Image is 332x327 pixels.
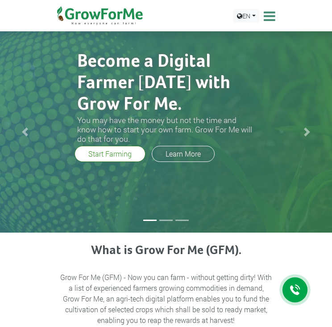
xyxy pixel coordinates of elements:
[75,146,145,162] a: Start Farming
[60,272,272,326] p: Grow For Me (GFM) - Now you can farm - without getting dirty! With a list of experienced farmers ...
[60,243,272,259] h3: What is Grow For Me (GFM).
[152,146,215,162] a: Learn More
[233,9,260,23] a: EN
[77,115,255,144] h3: You may have the money but not the time and know how to start your own farm. Grow For Me will do ...
[77,51,255,115] h2: Become a Digital Farmer [DATE] with Grow For Me.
